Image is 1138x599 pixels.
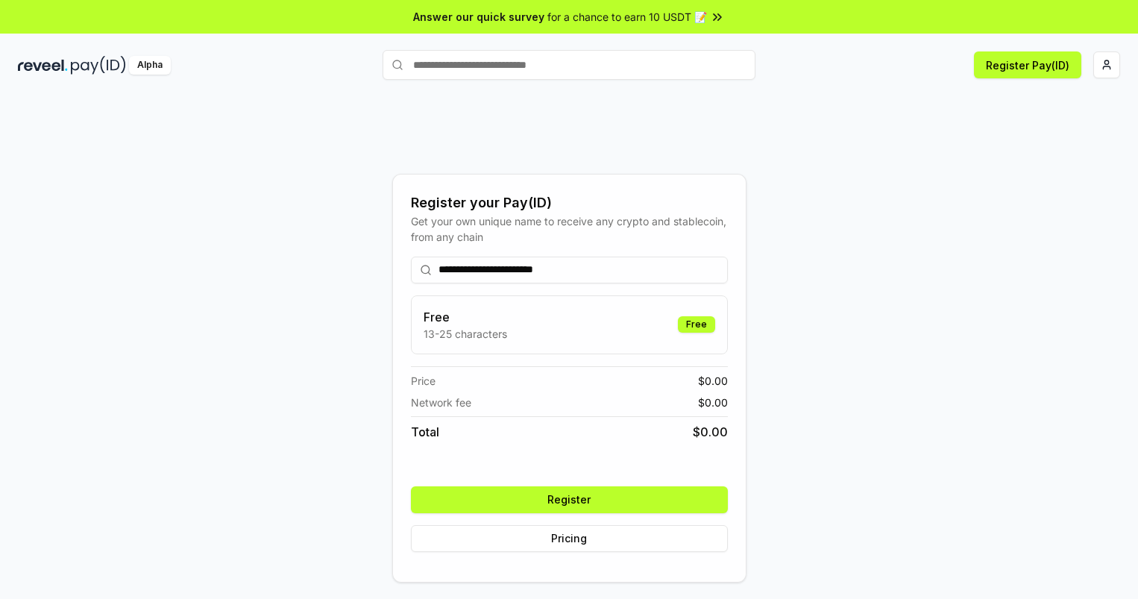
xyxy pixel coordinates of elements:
[411,525,728,552] button: Pricing
[698,373,728,389] span: $ 0.00
[411,213,728,245] div: Get your own unique name to receive any crypto and stablecoin, from any chain
[18,56,68,75] img: reveel_dark
[974,51,1081,78] button: Register Pay(ID)
[424,308,507,326] h3: Free
[693,423,728,441] span: $ 0.00
[411,192,728,213] div: Register your Pay(ID)
[413,9,544,25] span: Answer our quick survey
[411,423,439,441] span: Total
[411,486,728,513] button: Register
[547,9,707,25] span: for a chance to earn 10 USDT 📝
[678,316,715,333] div: Free
[424,326,507,342] p: 13-25 characters
[71,56,126,75] img: pay_id
[129,56,171,75] div: Alpha
[411,373,436,389] span: Price
[411,395,471,410] span: Network fee
[698,395,728,410] span: $ 0.00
